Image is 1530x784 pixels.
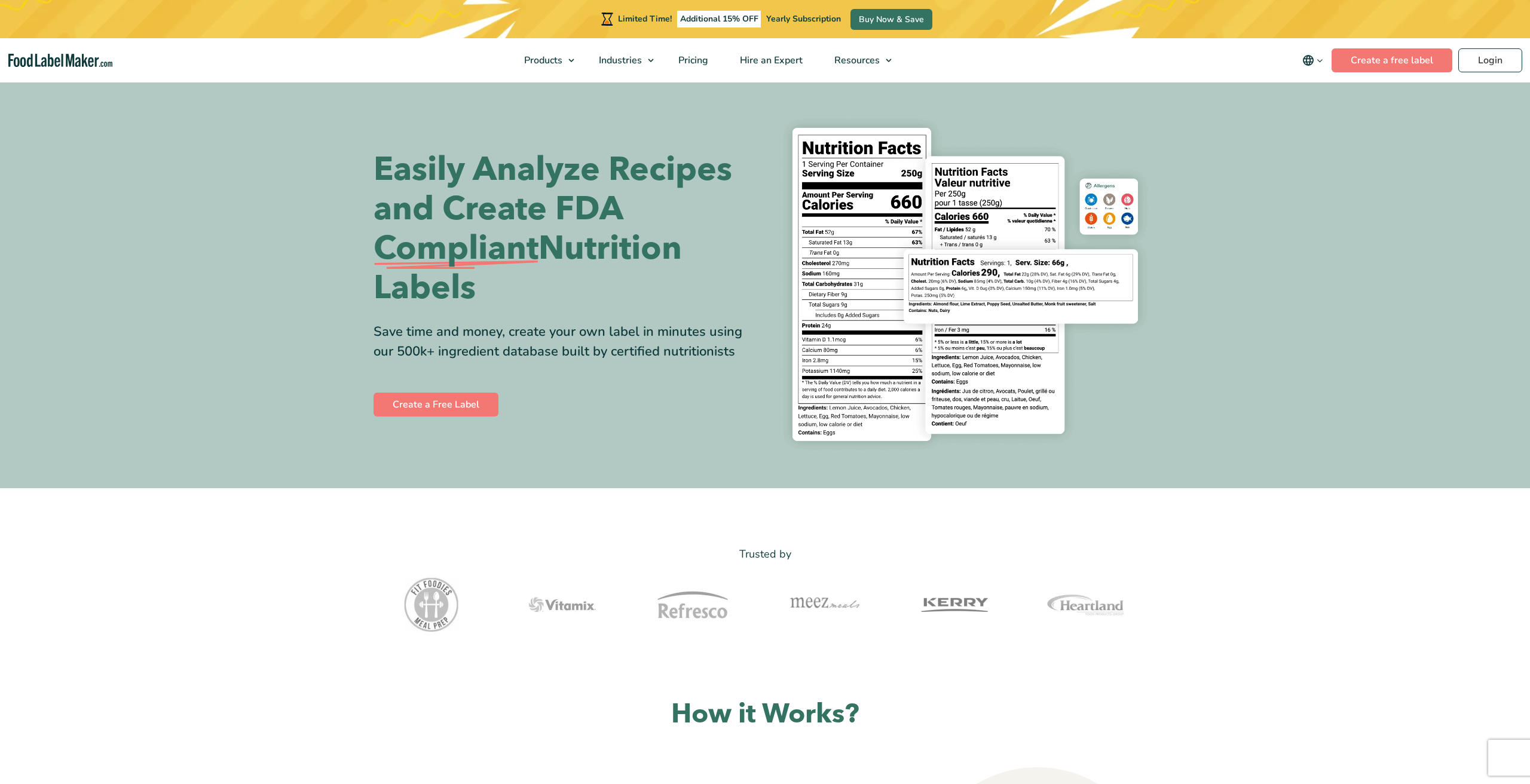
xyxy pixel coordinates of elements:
[374,229,538,268] span: Compliant
[724,38,816,82] a: Hire an Expert
[1332,48,1452,72] a: Create a free label
[374,322,756,362] div: Save time and money, create your own label in minutes using our 500k+ ingredient database built b...
[677,11,761,27] span: Additional 15% OFF
[1458,48,1522,72] a: Login
[583,38,660,82] a: Industries
[509,38,580,82] a: Products
[374,150,756,308] h1: Easily Analyze Recipes and Create FDA Nutrition Labels
[374,546,1156,563] p: Trusted by
[374,393,498,416] a: Create a Free Label
[618,13,672,24] span: Limited Time!
[736,54,804,67] span: Hire an Expert
[663,38,721,82] a: Pricing
[521,54,564,67] span: Products
[595,54,643,67] span: Industries
[675,54,709,67] span: Pricing
[850,9,932,30] a: Buy Now & Save
[374,697,1156,732] h2: How it Works?
[819,38,898,82] a: Resources
[766,13,841,24] span: Yearly Subscription
[831,54,881,67] span: Resources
